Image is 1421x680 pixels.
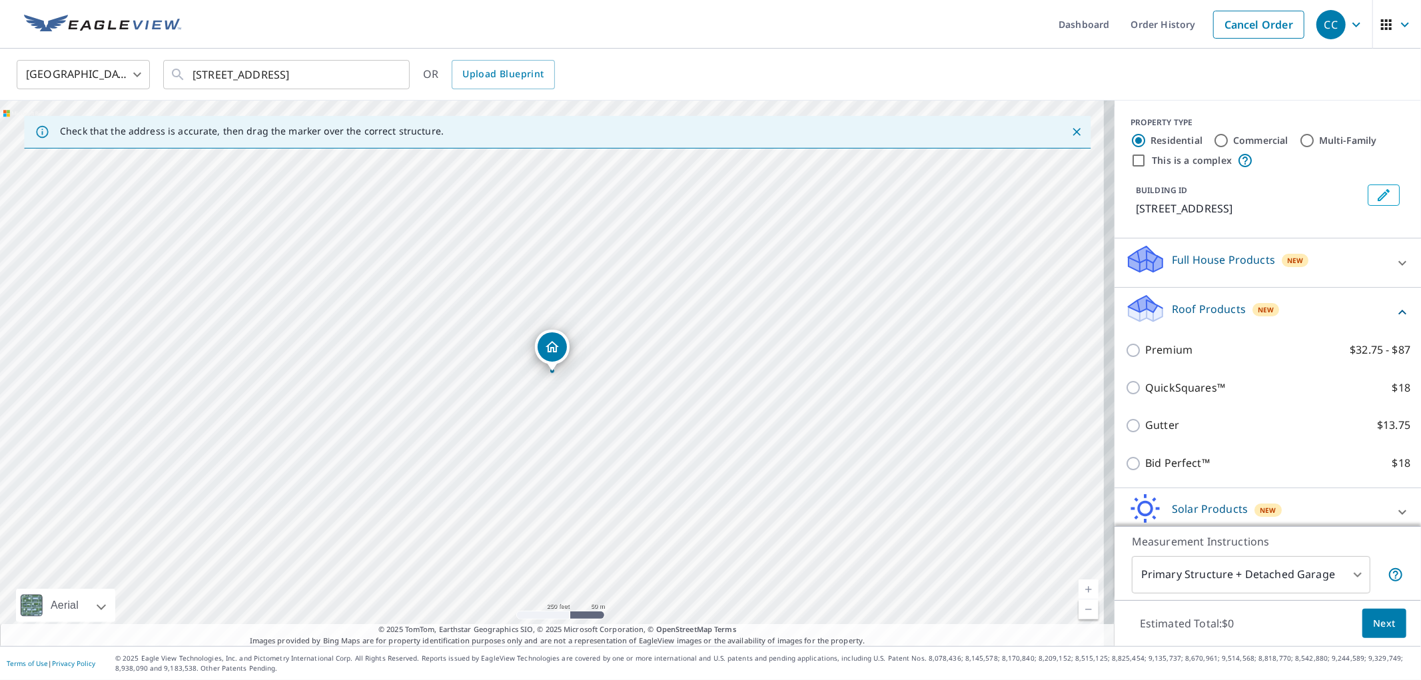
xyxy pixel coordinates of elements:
div: OR [423,60,555,89]
a: Current Level 17, Zoom Out [1079,599,1099,619]
div: PROPERTY TYPE [1131,117,1405,129]
div: Roof ProductsNew [1125,293,1410,331]
div: Aerial [47,589,83,622]
p: $18 [1392,380,1410,396]
p: Check that the address is accurate, then drag the marker over the correct structure. [60,125,444,137]
a: Terms [714,624,736,634]
p: Gutter [1145,417,1179,434]
a: Terms of Use [7,659,48,668]
div: Primary Structure + Detached Garage [1132,556,1370,593]
label: This is a complex [1152,154,1232,167]
p: © 2025 Eagle View Technologies, Inc. and Pictometry International Corp. All Rights Reserved. Repo... [115,653,1414,673]
span: New [1260,505,1276,515]
span: © 2025 TomTom, Earthstar Geographics SIO, © 2025 Microsoft Corporation, © [378,624,736,635]
span: Upload Blueprint [462,66,544,83]
a: Cancel Order [1213,11,1304,39]
span: Next [1373,615,1396,632]
a: Privacy Policy [52,659,95,668]
p: $13.75 [1377,417,1410,434]
p: Premium [1145,342,1192,358]
img: EV Logo [24,15,181,35]
p: QuickSquares™ [1145,380,1225,396]
a: Current Level 17, Zoom In [1079,579,1099,599]
div: CC [1316,10,1346,39]
button: Close [1068,123,1085,141]
p: Bid Perfect™ [1145,455,1210,472]
span: Your report will include the primary structure and a detached garage if one exists. [1388,567,1404,583]
p: $18 [1392,455,1410,472]
span: New [1287,255,1304,266]
p: Roof Products [1172,301,1246,317]
label: Multi-Family [1319,134,1377,147]
p: Solar Products [1172,501,1248,517]
p: BUILDING ID [1136,184,1187,196]
input: Search by address or latitude-longitude [193,56,382,93]
button: Edit building 1 [1368,184,1400,206]
p: | [7,659,95,667]
a: Upload Blueprint [452,60,554,89]
p: Measurement Instructions [1132,533,1404,549]
p: [STREET_ADDRESS] [1136,200,1362,216]
button: Next [1362,609,1406,639]
div: Aerial [16,589,115,622]
div: Solar ProductsNew [1125,494,1410,531]
label: Residential [1151,134,1202,147]
p: Full House Products [1172,252,1275,268]
div: Dropped pin, building 1, Residential property, 5 Timber Pl Durham, NC 27704 [535,330,570,371]
label: Commercial [1233,134,1288,147]
a: OpenStreetMap [656,624,712,634]
div: Full House ProductsNew [1125,244,1410,282]
p: $32.75 - $87 [1350,342,1410,358]
div: [GEOGRAPHIC_DATA] [17,56,150,93]
span: New [1258,304,1274,315]
p: Estimated Total: $0 [1129,609,1245,638]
